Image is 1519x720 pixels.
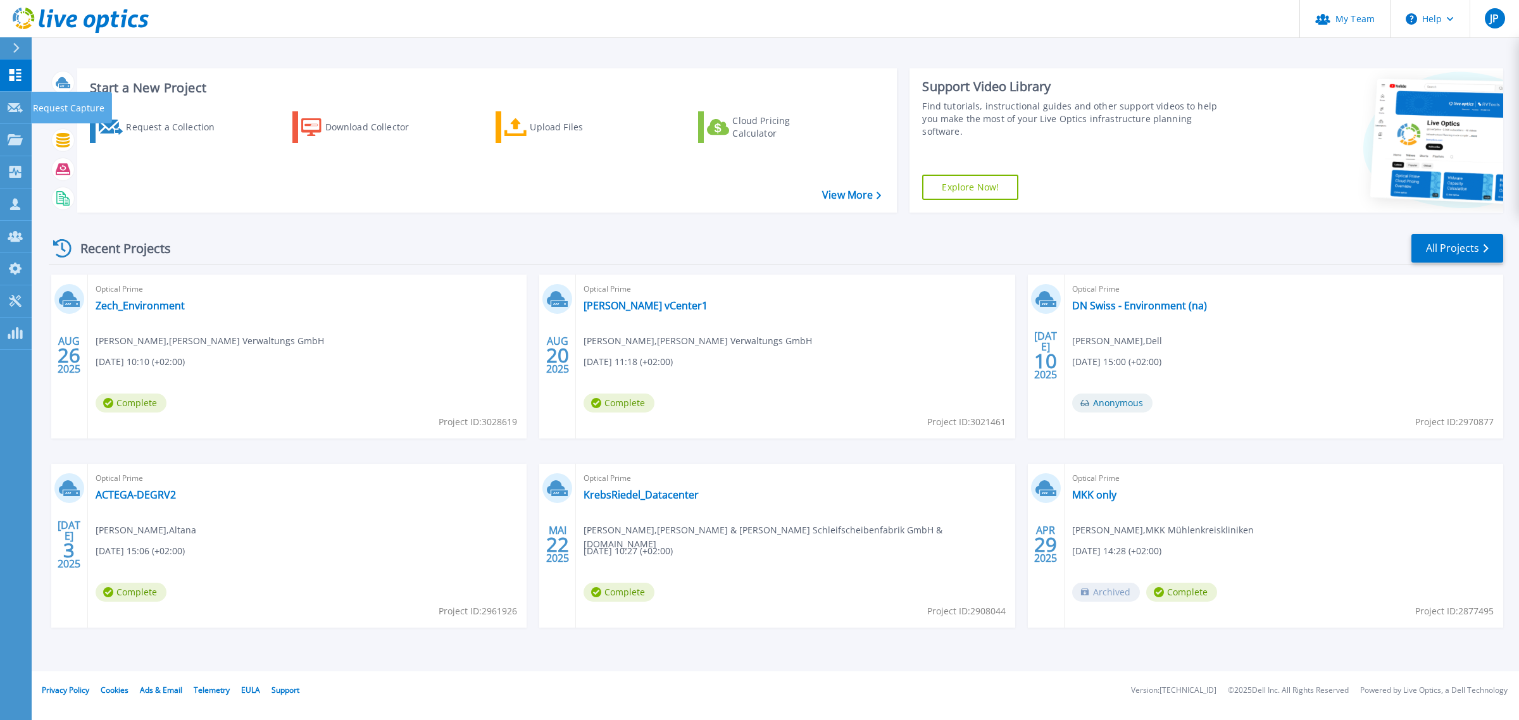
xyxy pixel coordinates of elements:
[49,233,188,264] div: Recent Projects
[439,604,517,618] span: Project ID: 2961926
[101,685,128,695] a: Cookies
[1072,282,1496,296] span: Optical Prime
[96,282,519,296] span: Optical Prime
[584,523,1015,551] span: [PERSON_NAME] , [PERSON_NAME] & [PERSON_NAME] Schleifscheibenfabrik GmbH & [DOMAIN_NAME]
[1072,299,1207,312] a: DN Swiss - Environment (na)
[546,539,569,550] span: 22
[90,81,881,95] h3: Start a New Project
[1034,539,1057,550] span: 29
[546,350,569,361] span: 20
[140,685,182,695] a: Ads & Email
[1360,686,1508,695] li: Powered by Live Optics, a Dell Technology
[1072,355,1161,369] span: [DATE] 15:00 (+02:00)
[292,111,434,143] a: Download Collector
[96,471,519,485] span: Optical Prime
[922,175,1018,200] a: Explore Now!
[1415,415,1494,429] span: Project ID: 2970877
[584,299,708,312] a: [PERSON_NAME] vCenter1
[584,471,1007,485] span: Optical Prime
[584,394,654,413] span: Complete
[1072,544,1161,558] span: [DATE] 14:28 (+02:00)
[927,415,1006,429] span: Project ID: 3021461
[584,282,1007,296] span: Optical Prime
[584,488,699,501] a: KrebsRiedel_Datacenter
[1072,334,1162,348] span: [PERSON_NAME] , Dell
[1415,604,1494,618] span: Project ID: 2877495
[584,544,673,558] span: [DATE] 10:27 (+02:00)
[1034,332,1058,378] div: [DATE] 2025
[63,545,75,556] span: 3
[33,92,104,125] p: Request Capture
[57,521,81,568] div: [DATE] 2025
[96,355,185,369] span: [DATE] 10:10 (+02:00)
[1034,356,1057,366] span: 10
[1072,583,1140,602] span: Archived
[1072,394,1153,413] span: Anonymous
[1072,471,1496,485] span: Optical Prime
[584,334,812,348] span: [PERSON_NAME] , [PERSON_NAME] Verwaltungs GmbH
[922,100,1228,138] div: Find tutorials, instructional guides and other support videos to help you make the most of your L...
[1490,13,1499,23] span: JP
[96,334,324,348] span: [PERSON_NAME] , [PERSON_NAME] Verwaltungs GmbH
[732,115,834,140] div: Cloud Pricing Calculator
[96,488,176,501] a: ACTEGA-DEGRV2
[496,111,637,143] a: Upload Files
[546,521,570,568] div: MAI 2025
[57,332,81,378] div: AUG 2025
[96,523,196,537] span: [PERSON_NAME] , Altana
[126,115,227,140] div: Request a Collection
[241,685,260,695] a: EULA
[96,544,185,558] span: [DATE] 15:06 (+02:00)
[1072,488,1116,501] a: MKK only
[96,394,166,413] span: Complete
[272,685,299,695] a: Support
[90,111,231,143] a: Request a Collection
[927,604,1006,618] span: Project ID: 2908044
[439,415,517,429] span: Project ID: 3028619
[1228,686,1349,695] li: © 2025 Dell Inc. All Rights Reserved
[698,111,839,143] a: Cloud Pricing Calculator
[1072,523,1254,537] span: [PERSON_NAME] , MKK Mühlenkreiskliniken
[42,685,89,695] a: Privacy Policy
[822,189,881,201] a: View More
[96,583,166,602] span: Complete
[1034,521,1058,568] div: APR 2025
[922,78,1228,95] div: Support Video Library
[1411,234,1503,263] a: All Projects
[325,115,427,140] div: Download Collector
[530,115,631,140] div: Upload Files
[546,332,570,378] div: AUG 2025
[58,350,80,361] span: 26
[584,355,673,369] span: [DATE] 11:18 (+02:00)
[1131,686,1216,695] li: Version: [TECHNICAL_ID]
[584,583,654,602] span: Complete
[96,299,185,312] a: Zech_Environment
[1146,583,1217,602] span: Complete
[194,685,230,695] a: Telemetry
